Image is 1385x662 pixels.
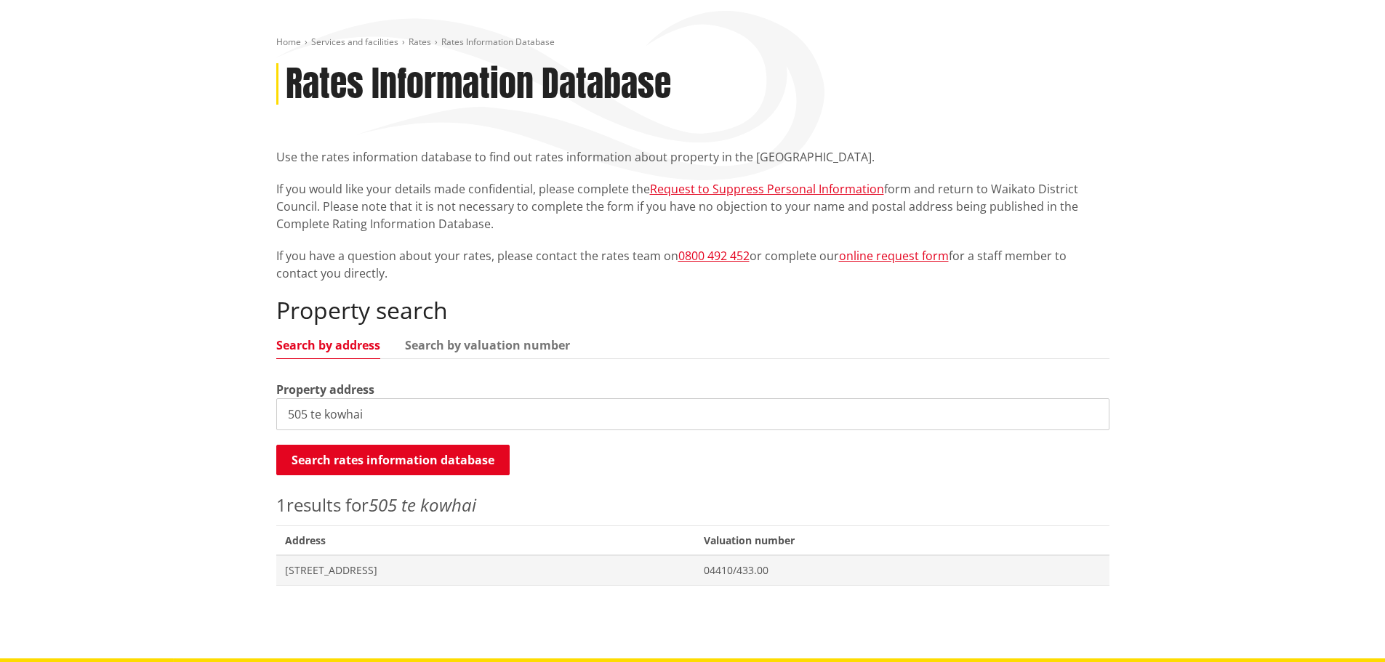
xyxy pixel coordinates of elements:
[276,296,1109,324] h2: Property search
[409,36,431,48] a: Rates
[276,36,1109,49] nav: breadcrumb
[276,247,1109,282] p: If you have a question about your rates, please contact the rates team on or complete our for a s...
[276,36,301,48] a: Home
[276,148,1109,166] p: Use the rates information database to find out rates information about property in the [GEOGRAPHI...
[311,36,398,48] a: Services and facilities
[839,248,949,264] a: online request form
[285,563,687,578] span: [STREET_ADDRESS]
[1318,601,1370,653] iframe: Messenger Launcher
[286,63,671,105] h1: Rates Information Database
[276,493,286,517] span: 1
[650,181,884,197] a: Request to Suppress Personal Information
[276,492,1109,518] p: results for
[405,339,570,351] a: Search by valuation number
[276,381,374,398] label: Property address
[695,525,1109,555] span: Valuation number
[276,555,1109,585] a: [STREET_ADDRESS] 04410/433.00
[704,563,1100,578] span: 04410/433.00
[276,445,510,475] button: Search rates information database
[276,339,380,351] a: Search by address
[276,398,1109,430] input: e.g. Duke Street NGARUAWAHIA
[276,525,696,555] span: Address
[369,493,476,517] em: 505 te kowhai
[276,180,1109,233] p: If you would like your details made confidential, please complete the form and return to Waikato ...
[441,36,555,48] span: Rates Information Database
[678,248,750,264] a: 0800 492 452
